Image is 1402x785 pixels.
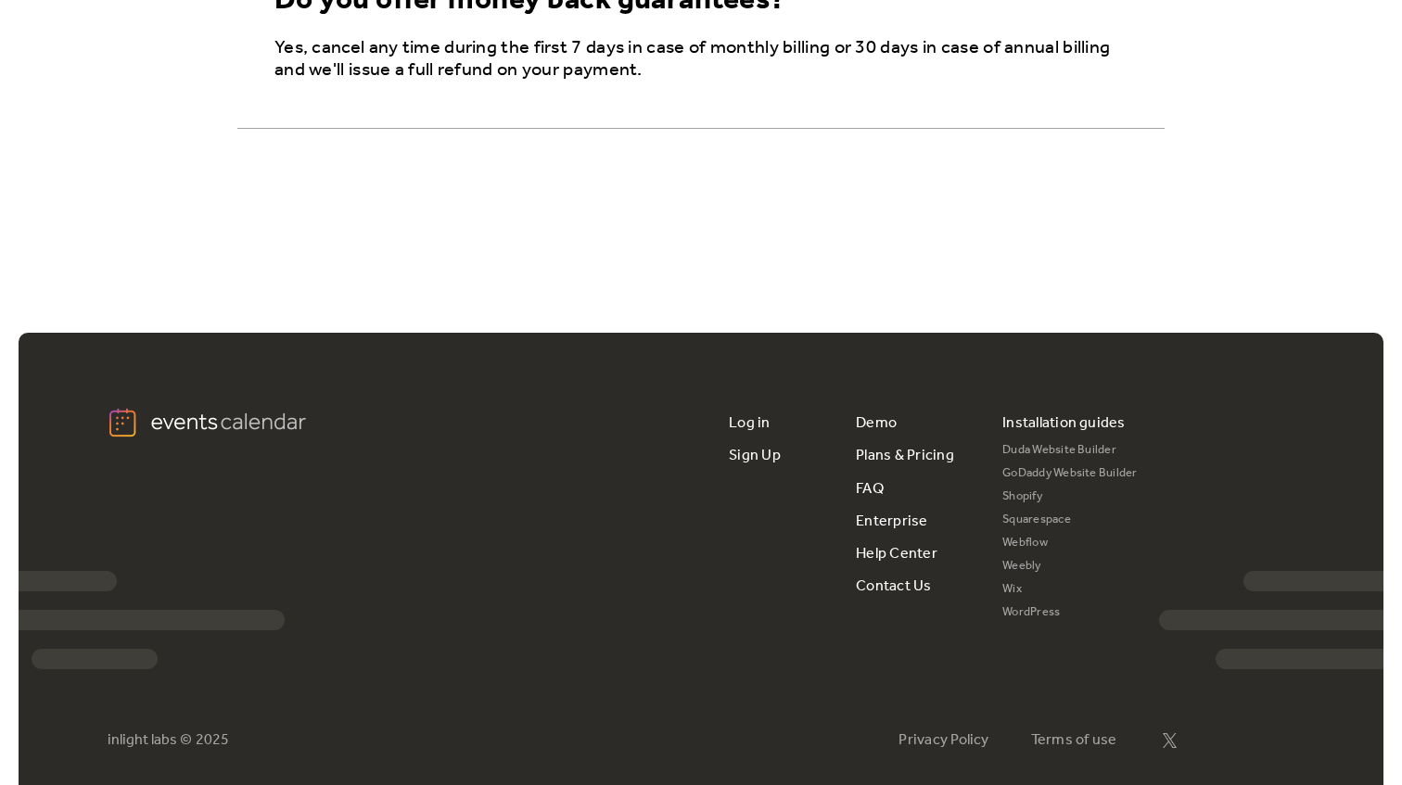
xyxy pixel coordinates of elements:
a: Weebly [1002,555,1138,578]
a: FAQ [856,473,884,505]
a: GoDaddy Website Builder [1002,462,1138,486]
a: Shopify [1002,486,1138,509]
div: 2025 [196,731,229,749]
a: Wix [1002,578,1138,601]
a: Log in [729,407,770,439]
a: Plans & Pricing [856,439,954,472]
a: Privacy Policy [899,731,988,749]
a: Help Center [856,538,937,570]
a: Demo [856,407,897,439]
a: Squarespace [1002,509,1138,532]
a: Contact Us [856,570,931,602]
p: Yes, cancel any time during the first 7 days in case of monthly billing or 30 days in case of ann... [274,37,1135,82]
a: Duda Website Builder [1002,439,1138,462]
a: Webflow [1002,532,1138,555]
div: inlight labs © [108,731,192,749]
a: Enterprise [856,505,927,538]
a: Terms of use [1031,731,1117,749]
div: Installation guides [1002,407,1126,439]
a: Sign Up [729,439,781,472]
a: WordPress [1002,601,1138,625]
